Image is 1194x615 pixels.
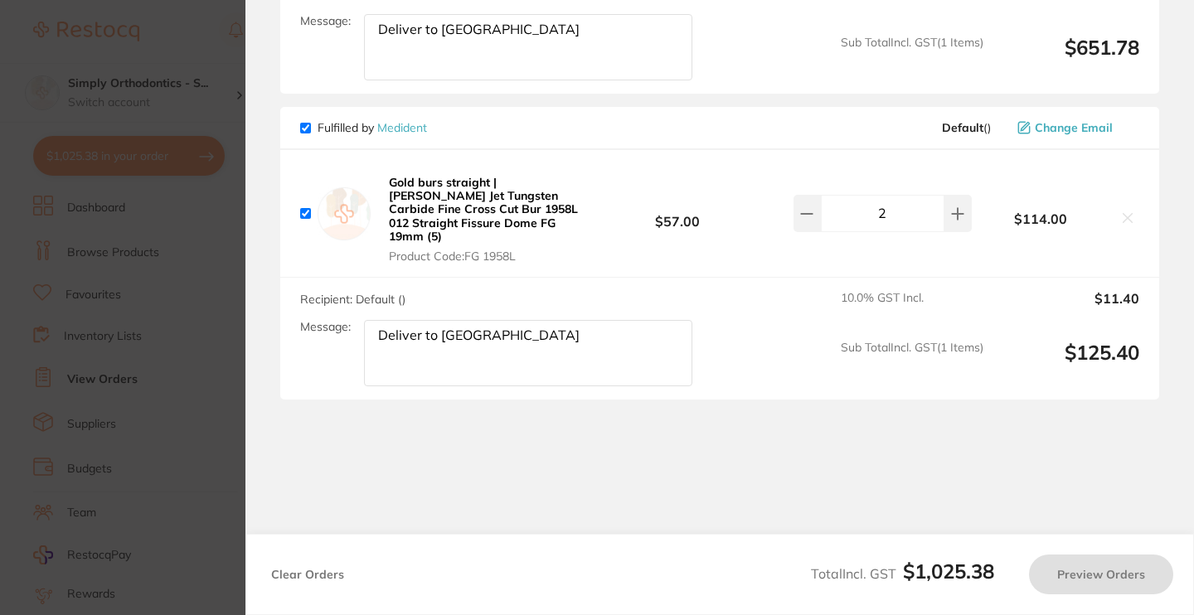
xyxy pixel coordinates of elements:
[377,120,427,135] a: Medident
[364,320,692,386] textarea: Deliver to [GEOGRAPHIC_DATA]
[942,120,983,135] b: Default
[266,554,349,594] button: Clear Orders
[997,36,1139,81] output: $651.78
[997,291,1139,327] output: $11.40
[811,565,994,582] span: Total Incl. GST
[384,175,594,264] button: Gold burs straight | [PERSON_NAME] Jet Tungsten Carbide Fine Cross Cut Bur 1958L 012 Straight Fis...
[841,291,983,327] span: 10.0 % GST Incl.
[389,175,578,243] b: Gold burs straight | [PERSON_NAME] Jet Tungsten Carbide Fine Cross Cut Bur 1958L 012 Straight Fis...
[364,14,692,80] textarea: Deliver to [GEOGRAPHIC_DATA]
[997,341,1139,386] output: $125.40
[318,187,371,240] img: empty.jpg
[300,320,351,334] label: Message:
[300,14,351,28] label: Message:
[318,121,427,134] p: Fulfilled by
[300,292,405,307] span: Recipient: Default ( )
[1012,120,1139,135] button: Change Email
[841,36,983,81] span: Sub Total Incl. GST ( 1 Items)
[1035,121,1113,134] span: Change Email
[389,249,589,263] span: Product Code: FG 1958L
[942,121,991,134] span: ( )
[841,341,983,386] span: Sub Total Incl. GST ( 1 Items)
[1029,554,1173,594] button: Preview Orders
[972,211,1109,226] b: $114.00
[594,198,761,229] b: $57.00
[903,559,994,584] b: $1,025.38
